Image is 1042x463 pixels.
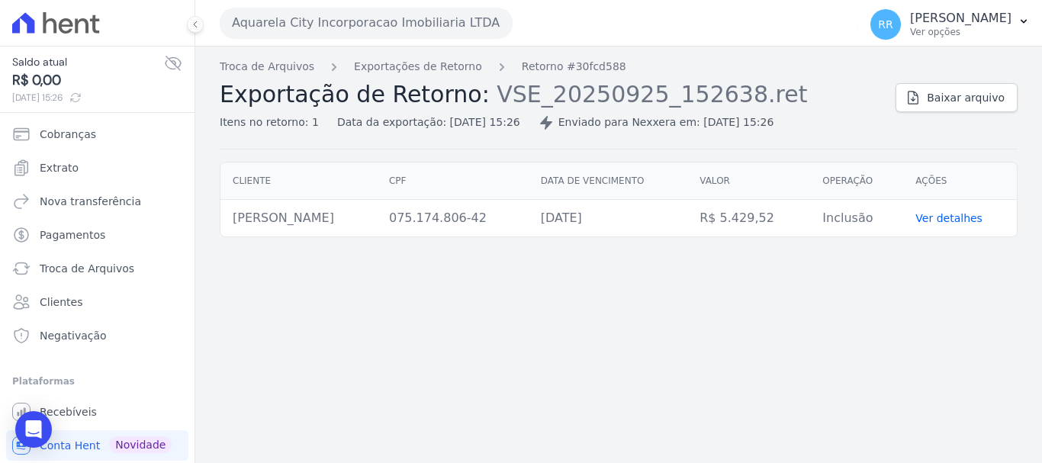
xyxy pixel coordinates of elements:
span: R$ 0,00 [12,70,164,91]
th: Data de vencimento [529,162,688,200]
a: Conta Hent Novidade [6,430,188,461]
a: Recebíveis [6,397,188,427]
div: Itens no retorno: 1 [220,114,319,130]
span: VSE_20250925_152638.ret [497,79,807,108]
a: Nova transferência [6,186,188,217]
a: Cobranças [6,119,188,150]
span: Cobranças [40,127,96,142]
th: CPF [377,162,529,200]
a: Exportações de Retorno [354,59,482,75]
th: Operação [810,162,903,200]
span: Nova transferência [40,194,141,209]
span: [DATE] 15:26 [12,91,164,104]
p: Ver opções [910,26,1011,38]
th: Valor [687,162,810,200]
td: Inclusão [810,200,903,237]
span: Negativação [40,328,107,343]
div: Enviado para Nexxera em: [DATE] 15:26 [539,114,774,130]
span: Pagamentos [40,227,105,243]
a: Pagamentos [6,220,188,250]
td: 075.174.806-42 [377,200,529,237]
td: [DATE] [529,200,688,237]
a: Retorno #30fcd588 [522,59,626,75]
div: Plataformas [12,372,182,391]
span: RR [878,19,892,30]
span: Exportação de Retorno: [220,81,490,108]
span: Novidade [109,436,172,453]
td: [PERSON_NAME] [220,200,377,237]
td: R$ 5.429,52 [687,200,810,237]
span: Clientes [40,294,82,310]
span: Baixar arquivo [927,90,1005,105]
span: Extrato [40,160,79,175]
a: Negativação [6,320,188,351]
p: [PERSON_NAME] [910,11,1011,26]
span: Recebíveis [40,404,97,420]
span: Troca de Arquivos [40,261,134,276]
a: Troca de Arquivos [6,253,188,284]
div: Data da exportação: [DATE] 15:26 [337,114,520,130]
span: Saldo atual [12,54,164,70]
a: Baixar arquivo [896,83,1018,112]
button: RR [PERSON_NAME] Ver opções [858,3,1042,46]
th: Cliente [220,162,377,200]
a: Extrato [6,153,188,183]
button: Aquarela City Incorporacao Imobiliaria LTDA [220,8,513,38]
nav: Breadcrumb [220,59,883,75]
div: Open Intercom Messenger [15,411,52,448]
a: Ver detalhes [915,212,983,224]
a: Troca de Arquivos [220,59,314,75]
th: Ações [903,162,1017,200]
span: Conta Hent [40,438,100,453]
a: Clientes [6,287,188,317]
